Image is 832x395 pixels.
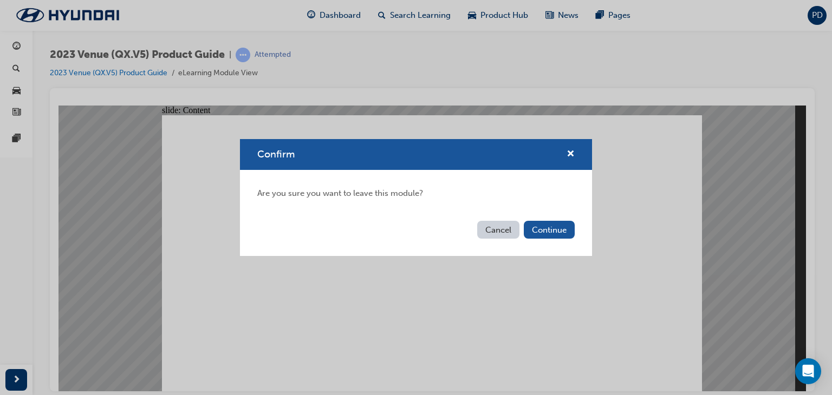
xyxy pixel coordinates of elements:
span: Confirm [257,148,295,160]
div: Are you sure you want to leave this module? [240,170,592,217]
button: Cancel [477,221,519,239]
div: Open Intercom Messenger [795,358,821,384]
button: Continue [524,221,575,239]
button: cross-icon [567,148,575,161]
div: Confirm [240,139,592,256]
span: cross-icon [567,150,575,160]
